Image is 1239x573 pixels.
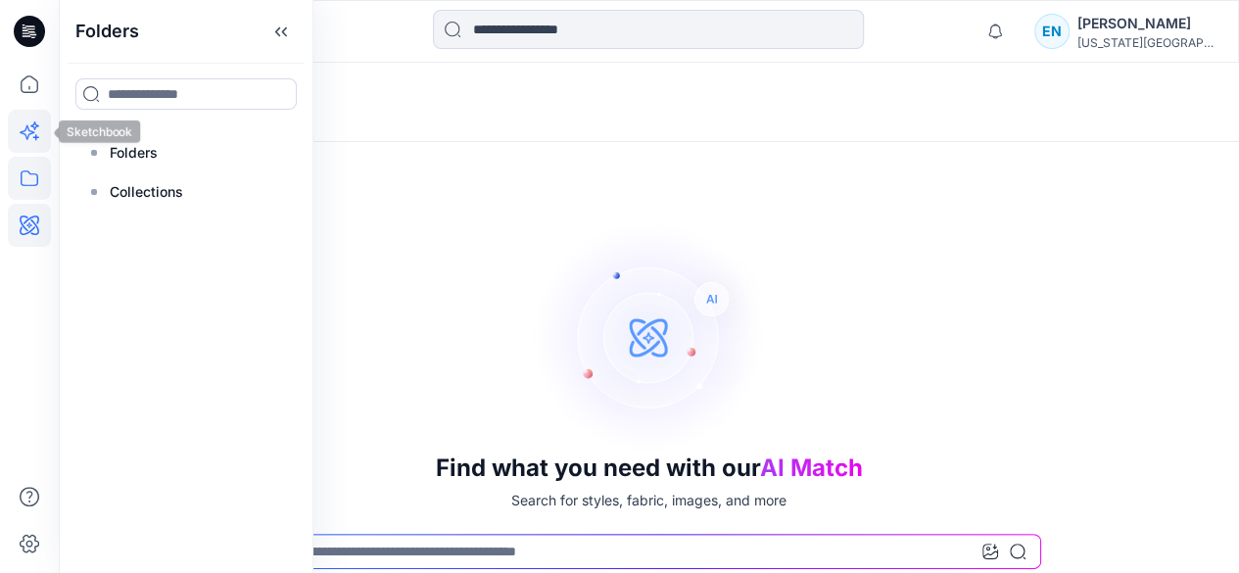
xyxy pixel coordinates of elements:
[110,180,183,204] p: Collections
[436,454,863,482] h3: Find what you need with our
[1077,12,1215,35] div: [PERSON_NAME]
[760,454,863,482] span: AI Match
[1034,14,1070,49] div: EN
[110,141,158,165] p: Folders
[511,490,786,510] p: Search for styles, fabric, images, and more
[532,219,767,454] img: AI Search
[1077,35,1215,50] div: [US_STATE][GEOGRAPHIC_DATA]...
